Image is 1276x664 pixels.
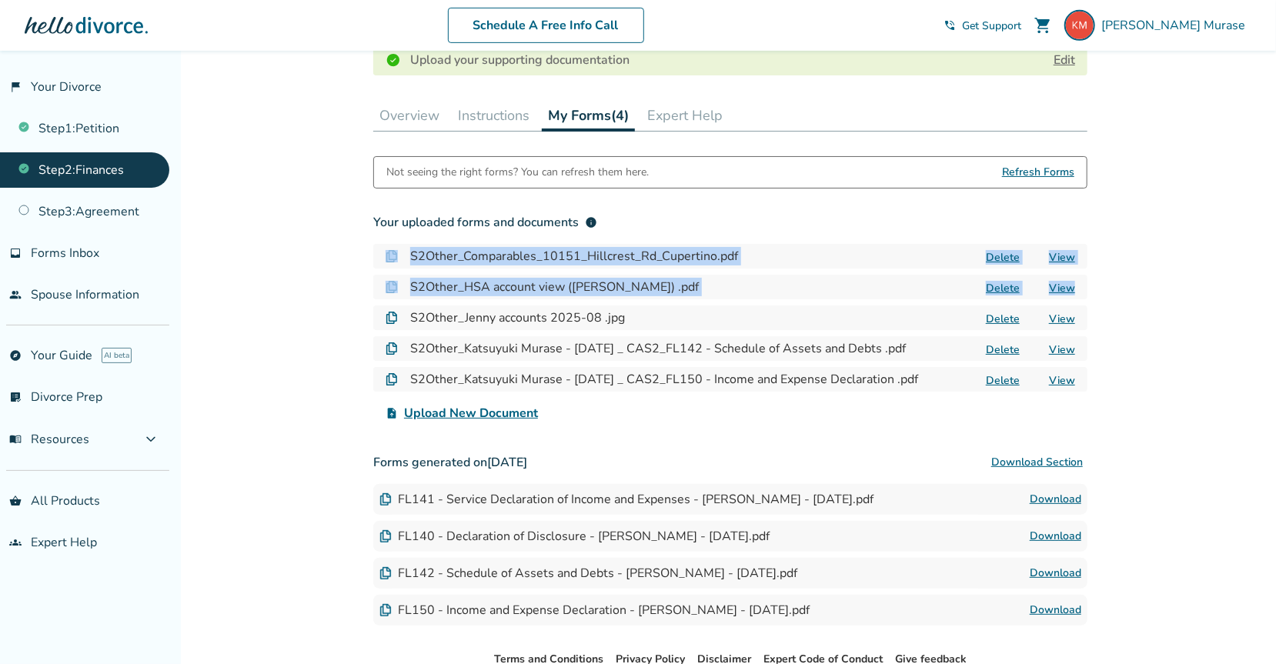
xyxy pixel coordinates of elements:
span: Refresh Forms [1002,157,1074,188]
span: menu_book [9,433,22,445]
img: katsu610@gmail.com [1064,10,1095,41]
img: Document [386,250,398,262]
span: list_alt_check [9,391,22,403]
span: phone_in_talk [944,19,956,32]
div: FL142 - Schedule of Assets and Debts - [PERSON_NAME] - [DATE].pdf [379,565,797,582]
a: Download [1030,564,1081,582]
span: AI beta [102,348,132,363]
span: info [585,216,597,229]
a: View [1049,312,1075,326]
h4: S2Other_HSA account view ([PERSON_NAME]) .pdf [410,278,699,296]
span: [PERSON_NAME] Murase [1101,17,1251,34]
span: expand_more [142,430,160,449]
img: Document [379,493,392,506]
h4: Upload your supporting documentation [410,51,630,69]
img: Document [379,530,392,542]
span: shopping_cart [1034,16,1052,35]
span: flag_2 [9,81,22,93]
span: Resources [9,431,89,448]
a: phone_in_talkGet Support [944,18,1021,33]
h3: Forms generated on [DATE] [373,447,1087,478]
button: Delete [981,372,1024,389]
h4: S2Other_Katsuyuki Murase - [DATE] _ CAS2_FL142 - Schedule of Assets and Debts .pdf [410,339,906,358]
iframe: Chat Widget [1199,590,1276,664]
a: View [1049,281,1075,295]
button: Expert Help [641,100,729,131]
button: Instructions [452,100,536,131]
img: Document [386,373,398,385]
button: Download Section [987,447,1087,478]
img: Document [386,342,398,355]
div: Not seeing the right forms? You can refresh them here. [386,157,649,188]
a: Edit [1054,52,1075,68]
button: Delete [981,311,1024,327]
div: FL150 - Income and Expense Declaration - [PERSON_NAME] - [DATE].pdf [379,602,810,619]
a: Download [1030,490,1081,509]
h4: S2Other_Comparables_10151_Hillcrest_Rd_Cupertino.pdf [410,247,738,265]
span: Forms Inbox [31,245,99,262]
span: explore [9,349,22,362]
a: Schedule A Free Info Call [448,8,644,43]
button: Delete [981,249,1024,265]
a: View [1049,373,1075,388]
button: My Forms(4) [542,100,635,132]
span: groups [9,536,22,549]
a: Download [1030,601,1081,619]
span: inbox [9,247,22,259]
div: Your uploaded forms and documents [373,213,597,232]
a: Download [1030,527,1081,546]
button: Delete [981,280,1024,296]
img: Document [386,312,398,324]
img: Document [379,604,392,616]
img: Completed [386,52,401,68]
div: FL140 - Declaration of Disclosure - [PERSON_NAME] - [DATE].pdf [379,528,770,545]
span: upload_file [386,407,398,419]
span: shopping_basket [9,495,22,507]
img: Document [386,281,398,293]
h4: S2Other_Katsuyuki Murase - [DATE] _ CAS2_FL150 - Income and Expense Declaration .pdf [410,370,918,389]
img: Document [379,567,392,579]
a: View [1049,342,1075,357]
button: Delete [981,342,1024,358]
span: Upload New Document [404,404,538,422]
span: Get Support [962,18,1021,33]
span: people [9,289,22,301]
div: FL141 - Service Declaration of Income and Expenses - [PERSON_NAME] - [DATE].pdf [379,491,873,508]
button: Overview [373,100,446,131]
a: View [1049,250,1075,265]
h4: S2Other_Jenny accounts 2025-08 .jpg [410,309,625,327]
